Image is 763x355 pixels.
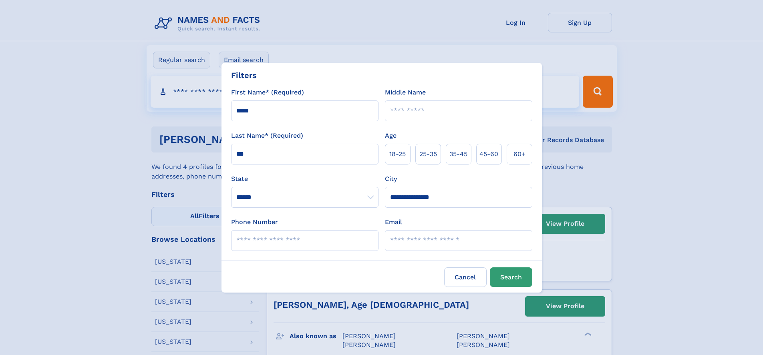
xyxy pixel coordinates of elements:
label: Email [385,217,402,227]
label: Age [385,131,397,140]
label: City [385,174,397,184]
div: Filters [231,69,257,81]
label: First Name* (Required) [231,88,304,97]
span: 25‑35 [419,149,437,159]
span: 35‑45 [449,149,467,159]
label: Cancel [444,267,487,287]
button: Search [490,267,532,287]
label: Middle Name [385,88,426,97]
label: Phone Number [231,217,278,227]
label: State [231,174,378,184]
span: 45‑60 [479,149,498,159]
span: 18‑25 [389,149,406,159]
label: Last Name* (Required) [231,131,303,140]
span: 60+ [513,149,525,159]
